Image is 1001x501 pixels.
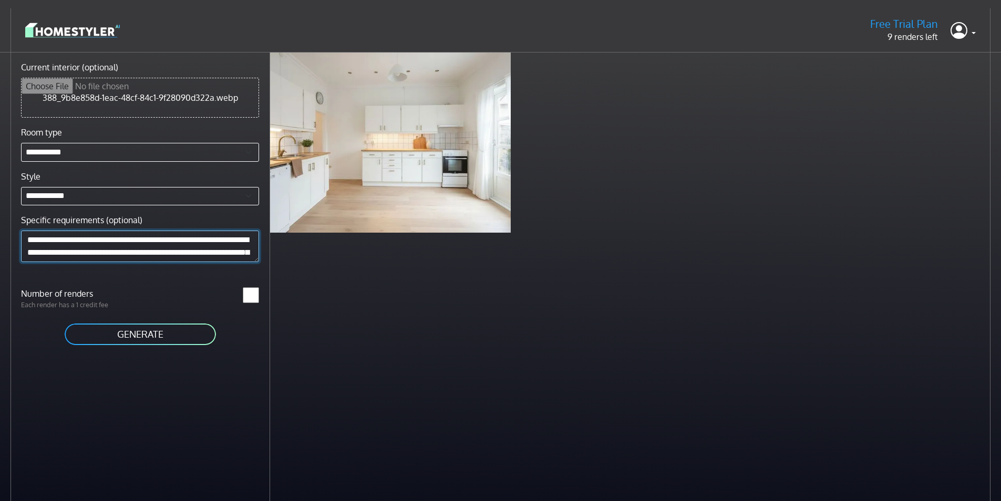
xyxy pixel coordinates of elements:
[870,17,938,30] h5: Free Trial Plan
[15,287,140,300] label: Number of renders
[21,214,142,226] label: Specific requirements (optional)
[15,300,140,310] p: Each render has a 1 credit fee
[21,126,62,139] label: Room type
[25,21,120,39] img: logo-3de290ba35641baa71223ecac5eacb59cb85b4c7fdf211dc9aaecaaee71ea2f8.svg
[21,170,40,183] label: Style
[870,30,938,43] p: 9 renders left
[21,61,118,74] label: Current interior (optional)
[64,322,217,346] button: GENERATE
